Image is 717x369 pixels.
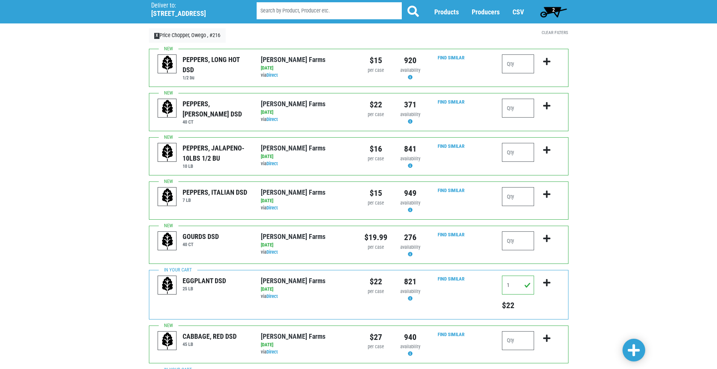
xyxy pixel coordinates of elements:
[158,332,177,350] img: placeholder-variety-43d6402dacf2d531de610a020419775a.svg
[438,332,465,337] a: Find Similar
[183,276,226,286] div: EGGPLANT DSD
[502,143,534,162] input: Qty
[364,288,387,295] div: per case
[502,276,534,295] input: Qty
[261,277,325,285] a: [PERSON_NAME] Farms
[261,249,353,256] div: via
[438,188,465,193] a: Find Similar
[364,54,387,67] div: $15
[266,349,278,355] a: Direct
[266,72,278,78] a: Direct
[158,55,177,74] img: placeholder-variety-43d6402dacf2d531de610a020419775a.svg
[151,9,237,18] h5: [STREET_ADDRESS]
[158,276,177,295] img: placeholder-variety-43d6402dacf2d531de610a020419775a.svg
[364,99,387,111] div: $22
[183,143,249,163] div: PEPPERS, JALAPENO- 10LBS 1/2 BU
[261,160,353,167] div: via
[364,187,387,199] div: $15
[400,344,420,349] span: availability
[261,65,353,72] div: [DATE]
[261,286,353,293] div: [DATE]
[261,341,353,349] div: [DATE]
[261,153,353,160] div: [DATE]
[261,109,353,116] div: [DATE]
[364,155,387,163] div: per case
[400,244,420,250] span: availability
[364,111,387,118] div: per case
[266,116,278,122] a: Direct
[261,100,325,108] a: [PERSON_NAME] Farms
[364,200,387,207] div: per case
[261,144,325,152] a: [PERSON_NAME] Farms
[183,75,249,81] h6: 1/2 bu
[183,331,237,341] div: CABBAGE, RED DSD
[399,54,422,67] div: 920
[183,197,247,203] h6: 7 LB
[502,187,534,206] input: Qty
[400,200,420,206] span: availability
[399,331,422,343] div: 940
[399,143,422,155] div: 841
[502,231,534,250] input: Qty
[364,244,387,251] div: per case
[537,4,570,19] a: 2
[399,288,422,302] div: Availability may be subject to change.
[364,276,387,288] div: $22
[183,99,249,119] div: PEPPERS, [PERSON_NAME] DSD
[399,187,422,199] div: 949
[261,233,325,240] a: [PERSON_NAME] Farms
[438,232,465,237] a: Find Similar
[257,2,402,19] input: Search by Product, Producer etc.
[158,188,177,206] img: placeholder-variety-43d6402dacf2d531de610a020419775a.svg
[266,249,278,255] a: Direct
[399,231,422,243] div: 276
[158,99,177,118] img: placeholder-variety-43d6402dacf2d531de610a020419775a.svg
[434,8,459,16] a: Products
[364,231,387,243] div: $19.99
[183,242,219,247] h6: 40 CT
[261,293,353,300] div: via
[400,67,420,73] span: availability
[183,187,247,197] div: PEPPERS, ITALIAN DSD
[158,143,177,162] img: placeholder-variety-43d6402dacf2d531de610a020419775a.svg
[542,30,568,35] a: Clear Filters
[502,54,534,73] input: Qty
[183,231,219,242] div: GOURDS DSD
[183,341,237,347] h6: 45 LB
[183,119,249,125] h6: 40 CT
[438,276,465,282] a: Find Similar
[399,276,422,288] div: 821
[261,116,353,123] div: via
[261,349,353,356] div: via
[149,28,226,43] a: XPrice Chopper, Owego , #216
[400,112,420,117] span: availability
[438,99,465,105] a: Find Similar
[154,33,160,39] span: X
[364,331,387,343] div: $27
[261,72,353,79] div: via
[400,156,420,161] span: availability
[400,288,420,294] span: availability
[158,232,177,251] img: placeholder-variety-43d6402dacf2d531de610a020419775a.svg
[183,54,249,75] div: PEPPERS, LONG HOT DSD
[552,7,555,13] span: 2
[261,332,325,340] a: [PERSON_NAME] Farms
[151,2,237,9] p: Deliver to:
[261,242,353,249] div: [DATE]
[502,301,534,310] h5: Total price
[502,331,534,350] input: Qty
[438,55,465,60] a: Find Similar
[438,143,465,149] a: Find Similar
[266,205,278,211] a: Direct
[261,205,353,212] div: via
[472,8,500,16] a: Producers
[364,343,387,350] div: per case
[183,286,226,291] h6: 25 LB
[513,8,524,16] a: CSV
[261,56,325,64] a: [PERSON_NAME] Farms
[502,99,534,118] input: Qty
[399,99,422,111] div: 371
[261,188,325,196] a: [PERSON_NAME] Farms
